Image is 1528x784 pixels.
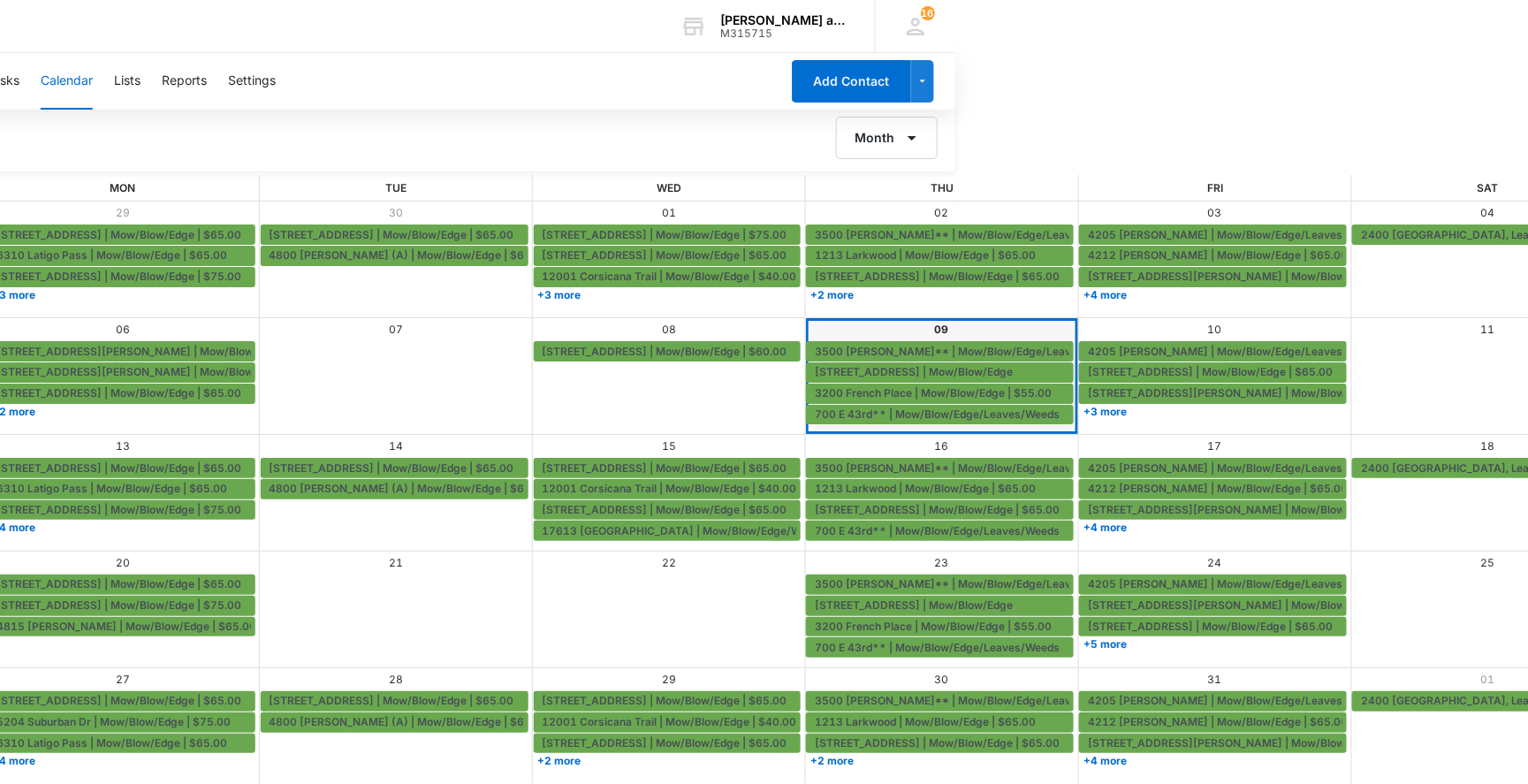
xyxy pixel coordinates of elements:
[1208,673,1222,686] a: 31
[534,754,802,767] a: +2 more
[1088,364,1333,380] span: [STREET_ADDRESS] | Mow/Blow/Edge | $65.00
[1083,502,1342,518] div: 1701 San Gabriel St. | Mow/Blow/Edge | $65.00
[116,323,130,336] a: 06
[921,6,935,20] span: 161
[543,735,787,751] span: [STREET_ADDRESS] | Mow/Blow/Edge | $65.00
[1083,344,1342,360] div: 4205 Caswell | Mow/Blow/Edge/Leaves/Weeds | $75.00
[543,227,787,243] span: [STREET_ADDRESS] | Mow/Blow/Edge | $75.00
[265,461,524,476] div: 1715 Deerfield Drive | Mow/Blow/Edge | $65.00
[810,619,1069,635] div: 3200 French Place | Mow/Blow/Edge | $55.00
[538,481,797,497] div: 12001 Corsicana Trail | Mow/Blow/Edge | $40.00
[815,481,1036,497] span: 1213 Larkwood | Mow/Blow/Edge | $65.00
[810,407,1069,422] div: 700 E 43rd** | Mow/Blow/Edge/Leaves/Weeds
[931,181,954,194] span: Thu
[265,481,524,497] div: 4800 Vinson (A) | Mow/Blow/Edge | $65.00
[935,673,949,686] a: 30
[836,117,938,159] button: Month
[1088,461,1428,476] span: 4205 [PERSON_NAME] | Mow/Blow/Edge/Leaves/Weeds | $75.00
[1083,714,1342,730] div: 4212 Caswell | Mow/Blow/Edge | $65.00
[116,206,130,219] a: 29
[1088,385,1422,401] span: [STREET_ADDRESS][PERSON_NAME] | Mow/Blow/Edge | $65.00
[1088,481,1348,497] span: 4212 [PERSON_NAME] | Mow/Blow/Edge | $65.00
[662,439,676,453] a: 15
[389,439,403,453] a: 14
[806,288,1074,301] a: +2 more
[815,714,1036,730] span: 1213 Larkwood | Mow/Blow/Edge | $65.00
[389,673,403,686] a: 28
[810,269,1069,285] div: 1600 Briarcliff blvd | Mow/Blow/Edge | $65.00
[1208,323,1222,336] a: 10
[270,714,549,730] span: 4800 [PERSON_NAME] (A) | Mow/Blow/Edge | $65.00
[265,227,524,243] div: 1715 Deerfield Drive | Mow/Blow/Edge | $65.00
[815,227,1169,243] span: 3500 [PERSON_NAME]** | Mow/Blow/Edge/Leaves/Weeds | $75.00
[810,640,1069,656] div: 700 E 43rd** | Mow/Blow/Edge/Leaves/Weeds
[110,181,136,194] span: Mon
[270,227,514,243] span: [STREET_ADDRESS] | Mow/Blow/Edge | $65.00
[810,598,1069,613] div: 702 W N Loop Blvd | Mow/Blow/Edge
[1088,714,1348,730] span: 4212 [PERSON_NAME] | Mow/Blow/Edge | $65.00
[815,619,1052,635] span: 3200 French Place | Mow/Blow/Edge | $55.00
[1088,693,1428,709] span: 4205 [PERSON_NAME] | Mow/Blow/Edge/Leaves/Weeds | $75.00
[935,556,949,569] a: 23
[720,27,849,40] div: account id
[1208,439,1222,453] a: 17
[815,523,1060,539] span: 700 E 43rd** | Mow/Blow/Edge/Leaves/Weeds
[1079,637,1347,651] a: +5 more
[810,247,1069,263] div: 1213 Larkwood | Mow/Blow/Edge | $65.00
[662,556,676,569] a: 22
[815,576,1169,592] span: 3500 [PERSON_NAME]** | Mow/Blow/Edge/Leaves/Weeds | $75.00
[815,461,1169,476] span: 3500 [PERSON_NAME]** | Mow/Blow/Edge/Leaves/Weeds | $75.00
[270,247,549,263] span: 4800 [PERSON_NAME] (A) | Mow/Blow/Edge | $65.00
[1083,269,1342,285] div: 1701 San Gabriel St. | Mow/Blow/Edge | $65.00
[162,53,207,110] button: Reports
[265,693,524,709] div: 1715 Deerfield Drive | Mow/Blow/Edge | $65.00
[1088,247,1348,263] span: 4212 [PERSON_NAME] | Mow/Blow/Edge | $65.00
[806,754,1074,767] a: +2 more
[1208,556,1222,569] a: 24
[538,693,797,709] div: 13609 Arbor Hill Cove | Mow/Blow/Edge | $65.00
[1088,598,1422,613] span: [STREET_ADDRESS][PERSON_NAME] | Mow/Blow/Edge | $50.00
[815,344,1169,360] span: 3500 [PERSON_NAME]** | Mow/Blow/Edge/Leaves/Weeds | $75.00
[815,640,1060,656] span: 700 E 43rd** | Mow/Blow/Edge/Leaves/Weeds
[538,269,797,285] div: 12001 Corsicana Trail | Mow/Blow/Edge | $40.00
[815,598,1013,613] span: [STREET_ADDRESS] | Mow/Blow/Edge
[538,523,797,539] div: 17613 Pepperwood Cove | Mow/Blow/Edge/Weeds
[534,288,802,301] a: +3 more
[538,502,797,518] div: 315 Tolo Drive | Mow/Blow/Edge | $65.00
[543,714,797,730] span: 12001 Corsicana Trail | Mow/Blow/Edge | $40.00
[815,247,1036,263] span: 1213 Larkwood | Mow/Blow/Edge | $65.00
[1079,754,1347,767] a: +4 more
[1083,598,1342,613] div: 2806 Burleson Rd | Mow/Blow/Edge | $50.00
[1481,556,1495,569] a: 25
[935,439,949,453] a: 16
[657,181,681,194] span: Wed
[389,323,403,336] a: 07
[1083,693,1342,709] div: 4205 Caswell | Mow/Blow/Edge/Leaves/Weeds | $75.00
[1481,206,1495,219] a: 04
[1478,181,1499,194] span: Sat
[810,523,1069,539] div: 700 E 43rd** | Mow/Blow/Edge/Leaves/Weeds
[538,227,797,243] div: 3214 Onion Branch Cove | Mow/Blow/Edge | $75.00
[1083,735,1342,751] div: 1701 San Gabriel St. | Mow/Blow/Edge | $65.00
[1083,385,1342,401] div: 1701 San Gabriel St. | Mow/Blow/Edge | $65.00
[1481,323,1495,336] a: 11
[810,364,1069,380] div: 702 W N Loop Blvd | Mow/Blow/Edge
[538,735,797,751] div: 315 Tolo Drive | Mow/Blow/Edge | $65.00
[810,344,1069,360] div: 3500 Tom Green** | Mow/Blow/Edge/Leaves/Weeds | $75.00
[270,693,514,709] span: [STREET_ADDRESS] | Mow/Blow/Edge | $65.00
[815,385,1052,401] span: 3200 French Place | Mow/Blow/Edge | $55.00
[116,673,130,686] a: 27
[543,247,787,263] span: [STREET_ADDRESS] | Mow/Blow/Edge | $65.00
[810,461,1069,476] div: 3500 Tom Green** | Mow/Blow/Edge/Leaves/Weeds | $75.00
[116,439,130,453] a: 13
[1088,502,1422,518] span: [STREET_ADDRESS][PERSON_NAME] | Mow/Blow/Edge | $65.00
[1083,576,1342,592] div: 4205 Caswell | Mow/Blow/Edge/Leaves/Weeds | $75.00
[1088,227,1428,243] span: 4205 [PERSON_NAME] | Mow/Blow/Edge/Leaves/Weeds | $75.00
[1079,521,1347,534] a: +4 more
[1088,344,1428,360] span: 4205 [PERSON_NAME] | Mow/Blow/Edge/Leaves/Weeds | $75.00
[270,461,514,476] span: [STREET_ADDRESS] | Mow/Blow/Edge | $65.00
[1083,364,1342,380] div: 400 E 34th St Apt C | Mow/Blow/Edge | $65.00
[543,693,787,709] span: [STREET_ADDRESS] | Mow/Blow/Edge | $65.00
[935,206,949,219] a: 02
[538,461,797,476] div: 13609 Arbor Hill Cove | Mow/Blow/Edge | $65.00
